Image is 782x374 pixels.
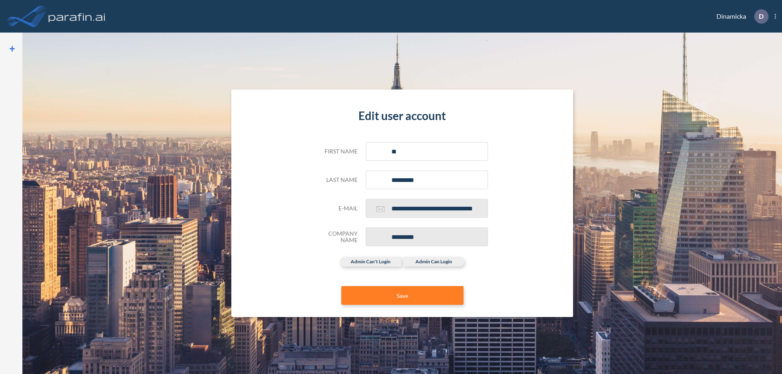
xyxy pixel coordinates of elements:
label: admin can't login [340,257,401,267]
div: Dinamicka [704,9,776,24]
img: logo [47,8,107,24]
h5: Last name [317,177,358,184]
p: D [759,13,764,20]
h4: Edit user account [317,109,488,123]
h5: E-mail [317,205,358,212]
button: Save [341,286,463,305]
h5: First name [317,148,358,155]
label: admin can login [403,257,464,267]
h5: Company Name [317,230,358,244]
